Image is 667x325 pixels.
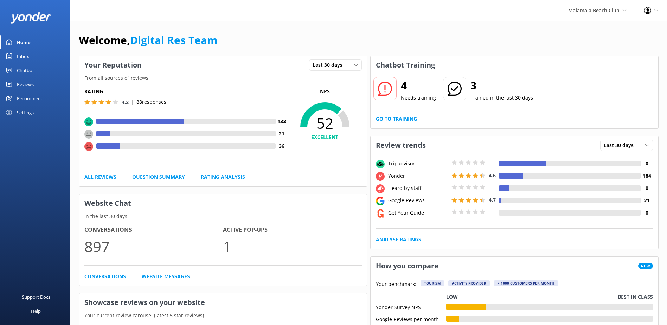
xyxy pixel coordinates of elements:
[79,56,147,74] h3: Your Reputation
[79,293,367,312] h3: Showcase reviews on your website
[84,273,126,280] a: Conversations
[376,304,446,310] div: Yonder Survey NPS
[17,91,44,106] div: Recommend
[288,88,362,95] p: NPS
[84,173,116,181] a: All Reviews
[122,99,129,106] span: 4.2
[17,35,31,49] div: Home
[376,115,417,123] a: Go to Training
[386,160,450,167] div: Tripadvisor
[489,172,496,179] span: 4.6
[31,304,41,318] div: Help
[288,133,362,141] h4: EXCELLENT
[142,273,190,280] a: Website Messages
[371,56,440,74] h3: Chatbot Training
[223,235,361,258] p: 1
[470,94,533,102] p: Trained in the last 30 days
[376,236,421,243] a: Analyse Ratings
[79,212,367,220] p: In the last 30 days
[446,293,458,301] p: Low
[401,77,436,94] h2: 4
[489,197,496,203] span: 4.7
[313,61,347,69] span: Last 30 days
[386,184,450,192] div: Heard by staff
[130,33,217,47] a: Digital Res Team
[17,49,29,63] div: Inbox
[132,173,185,181] a: Question Summary
[401,94,436,102] p: Needs training
[386,209,450,217] div: Get Your Guide
[276,117,288,125] h4: 133
[79,194,367,212] h3: Website Chat
[641,160,653,167] h4: 0
[17,77,34,91] div: Reviews
[376,316,446,322] div: Google Reviews per month
[604,141,638,149] span: Last 30 days
[79,74,367,82] p: From all sources of reviews
[223,225,361,235] h4: Active Pop-ups
[641,209,653,217] h4: 0
[11,12,51,24] img: yonder-white-logo.png
[84,235,223,258] p: 897
[386,197,450,204] div: Google Reviews
[494,280,558,286] div: > 1000 customers per month
[84,88,288,95] h5: Rating
[371,257,444,275] h3: How you compare
[17,106,34,120] div: Settings
[371,136,431,154] h3: Review trends
[568,7,620,14] span: Malamala Beach Club
[79,32,217,49] h1: Welcome,
[448,280,490,286] div: Activity Provider
[638,263,653,269] span: New
[470,77,533,94] h2: 3
[641,197,653,204] h4: 21
[421,280,444,286] div: Tourism
[288,114,362,132] span: 52
[276,142,288,150] h4: 36
[84,225,223,235] h4: Conversations
[641,184,653,192] h4: 0
[376,280,416,289] p: Your benchmark:
[276,130,288,138] h4: 21
[17,63,34,77] div: Chatbot
[131,98,166,106] p: | 188 responses
[79,312,367,319] p: Your current review carousel (latest 5 star reviews)
[386,172,450,180] div: Yonder
[201,173,245,181] a: Rating Analysis
[618,293,653,301] p: Best in class
[22,290,50,304] div: Support Docs
[641,172,653,180] h4: 184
